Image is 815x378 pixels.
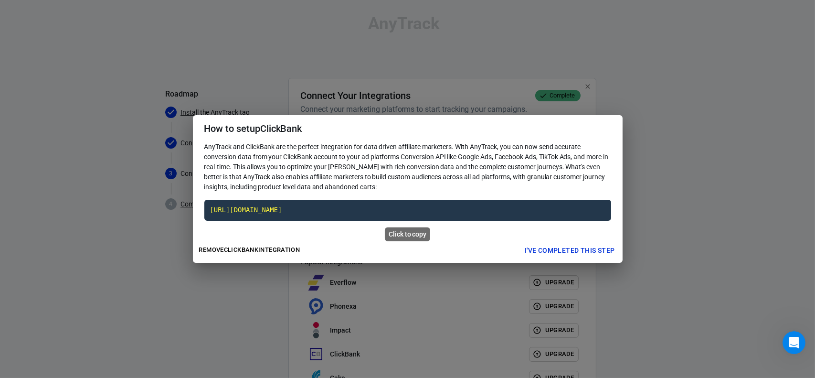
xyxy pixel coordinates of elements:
div: Click to copy [385,227,430,241]
span: AnyTrack and ClickBank are the perfect integration for data driven affiliate marketers. With AnyT... [204,143,608,191]
iframe: Intercom live chat [783,331,805,354]
button: RemoveClickBankintegration [197,243,303,258]
code: Click to copy [204,200,611,221]
h2: How to setup ClickBank [193,115,623,142]
button: I've completed this step [521,242,619,259]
